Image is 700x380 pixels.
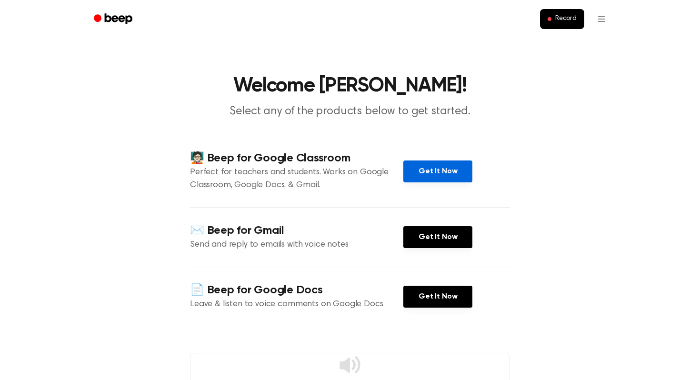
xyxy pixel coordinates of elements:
p: Leave & listen to voice comments on Google Docs [190,298,403,311]
span: Record [555,15,577,23]
button: Record [540,9,584,29]
a: Get It Now [403,160,472,182]
p: Send and reply to emails with voice notes [190,239,403,251]
h4: ✉️ Beep for Gmail [190,223,403,239]
a: Get It Now [403,286,472,308]
p: Select any of the products below to get started. [167,104,533,120]
a: Get It Now [403,226,472,248]
h4: 📄 Beep for Google Docs [190,282,403,298]
p: Perfect for teachers and students. Works on Google Classroom, Google Docs, & Gmail. [190,166,403,192]
h1: Welcome [PERSON_NAME]! [106,76,594,96]
h4: 🧑🏻‍🏫 Beep for Google Classroom [190,150,403,166]
button: Open menu [590,8,613,30]
a: Beep [87,10,141,29]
